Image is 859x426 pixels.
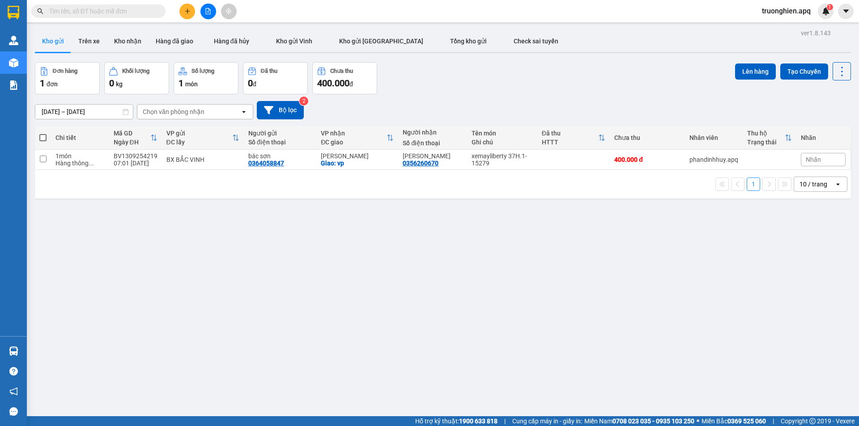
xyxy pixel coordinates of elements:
[53,68,77,74] div: Đơn hàng
[9,346,18,356] img: warehouse-icon
[114,152,157,160] div: BV1309254219
[702,416,766,426] span: Miền Bắc
[109,126,162,150] th: Toggle SortBy
[834,181,842,188] svg: open
[200,4,216,19] button: file-add
[809,418,816,424] span: copyright
[276,38,312,45] span: Kho gửi Vinh
[49,6,155,16] input: Tìm tên, số ĐT hoặc mã đơn
[162,126,244,150] th: Toggle SortBy
[225,8,232,14] span: aim
[166,156,239,163] div: BX BẮC VINH
[403,129,463,136] div: Người nhận
[472,152,533,167] div: xemayliberty 37H.1-15279
[747,139,785,146] div: Trạng thái
[8,6,19,19] img: logo-vxr
[40,78,45,89] span: 1
[55,152,104,160] div: 1 món
[184,8,191,14] span: plus
[221,4,237,19] button: aim
[339,38,423,45] span: Kho gửi [GEOGRAPHIC_DATA]
[35,105,133,119] input: Select a date range.
[727,418,766,425] strong: 0369 525 060
[261,68,277,74] div: Đã thu
[205,8,211,14] span: file-add
[9,80,18,90] img: solution-icon
[89,160,94,167] span: ...
[9,36,18,45] img: warehouse-icon
[317,78,349,89] span: 400.000
[459,418,498,425] strong: 1900 633 818
[179,78,183,89] span: 1
[799,180,827,189] div: 10 / trang
[735,63,776,80] button: Lên hàng
[747,130,785,137] div: Thu hộ
[71,30,107,52] button: Trên xe
[9,407,18,416] span: message
[174,62,238,94] button: Số lượng1món
[253,80,256,88] span: đ
[743,126,796,150] th: Toggle SortBy
[35,30,71,52] button: Kho gửi
[114,139,150,146] div: Ngày ĐH
[512,416,582,426] span: Cung cấp máy in - giấy in:
[248,160,284,167] div: 0364058847
[689,156,738,163] div: phandinhhuy.apq
[179,4,195,19] button: plus
[104,62,169,94] button: Khối lượng0kg
[243,62,308,94] button: Đã thu0đ
[299,97,308,105] sup: 2
[612,418,694,425] strong: 0708 023 035 - 0935 103 250
[312,62,377,94] button: Chưa thu400.000đ
[614,156,680,163] div: 400.000 đ
[773,416,774,426] span: |
[166,130,232,137] div: VP gửi
[584,416,694,426] span: Miền Nam
[828,4,831,10] span: 1
[240,108,247,115] svg: open
[114,130,150,137] div: Mã GD
[9,367,18,375] span: question-circle
[116,80,123,88] span: kg
[838,4,854,19] button: caret-down
[248,152,312,160] div: bác sơn
[450,38,487,45] span: Tổng kho gửi
[109,78,114,89] span: 0
[349,80,353,88] span: đ
[542,130,598,137] div: Đã thu
[143,107,204,116] div: Chọn văn phòng nhận
[697,419,699,423] span: ⚪️
[801,134,846,141] div: Nhãn
[755,5,818,17] span: truonghien.apq
[780,63,828,80] button: Tạo Chuyến
[9,58,18,67] img: warehouse-icon
[248,78,253,89] span: 0
[257,101,304,119] button: Bộ lọc
[689,134,738,141] div: Nhân viên
[316,126,398,150] th: Toggle SortBy
[542,139,598,146] div: HTTT
[514,38,558,45] span: Check sai tuyến
[321,160,394,167] div: Giao: vp
[35,62,100,94] button: Đơn hàng1đơn
[842,7,850,15] span: caret-down
[747,177,760,191] button: 1
[114,160,157,167] div: 07:01 [DATE]
[55,134,104,141] div: Chi tiết
[472,139,533,146] div: Ghi chú
[321,130,387,137] div: VP nhận
[330,68,353,74] div: Chưa thu
[248,130,312,137] div: Người gửi
[403,152,463,160] div: chị tuyết
[47,80,58,88] span: đơn
[166,139,232,146] div: ĐC lấy
[537,126,610,150] th: Toggle SortBy
[806,156,821,163] span: Nhãn
[403,139,463,147] div: Số điện thoại
[214,38,249,45] span: Hàng đã hủy
[321,152,394,160] div: [PERSON_NAME]
[321,139,387,146] div: ĐC giao
[185,80,198,88] span: món
[614,134,680,141] div: Chưa thu
[55,160,104,167] div: Hàng thông thường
